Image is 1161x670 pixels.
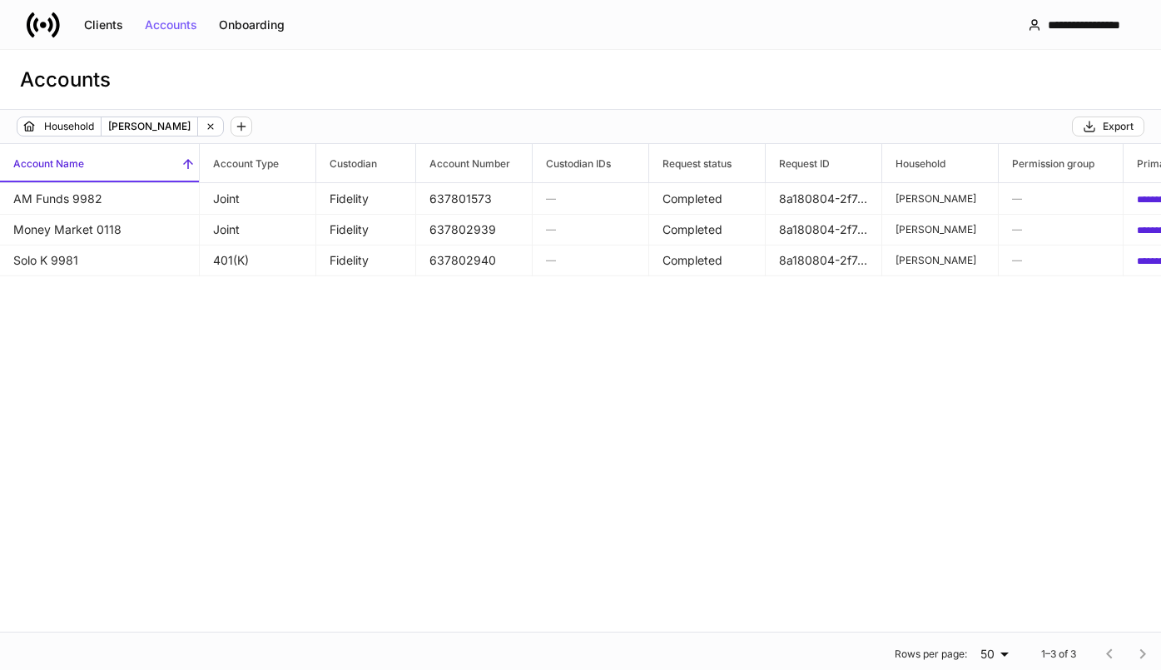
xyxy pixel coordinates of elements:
[73,12,134,38] button: Clients
[200,183,316,215] td: Joint
[999,156,1094,171] h6: Permission group
[649,183,766,215] td: Completed
[416,245,533,276] td: 637802940
[1012,252,1109,268] h6: —
[896,222,985,236] p: [PERSON_NAME]
[882,144,998,182] span: Household
[766,183,882,215] td: 8a180804-2f7a-4076-9237-73a79112189d
[316,183,416,215] td: Fidelity
[649,214,766,246] td: Completed
[999,144,1123,182] span: Permission group
[546,252,635,268] h6: —
[200,156,279,171] h6: Account Type
[316,144,415,182] span: Custodian
[108,118,191,135] p: [PERSON_NAME]
[649,144,765,182] span: Request status
[895,648,967,661] p: Rows per page:
[766,214,882,246] td: 8a180804-2f7a-4076-9237-73a79112189d
[766,245,882,276] td: 8a180804-2f7a-4076-9237-73a79112189d
[44,118,94,135] p: Household
[974,646,1015,663] div: 50
[200,245,316,276] td: 401(K)
[416,144,532,182] span: Account Number
[546,191,635,206] h6: —
[766,144,881,182] span: Request ID
[416,183,533,215] td: 637801573
[533,156,611,171] h6: Custodian IDs
[208,12,295,38] button: Onboarding
[1072,117,1144,136] button: Export
[766,156,830,171] h6: Request ID
[649,245,766,276] td: Completed
[1041,648,1076,661] p: 1–3 of 3
[84,19,123,31] div: Clients
[200,144,315,182] span: Account Type
[1012,221,1109,237] h6: —
[145,19,197,31] div: Accounts
[134,12,208,38] button: Accounts
[316,245,416,276] td: Fidelity
[896,253,985,266] p: [PERSON_NAME]
[896,192,985,206] p: [PERSON_NAME]
[416,214,533,246] td: 637802939
[416,156,510,171] h6: Account Number
[649,156,732,171] h6: Request status
[20,67,111,93] h3: Accounts
[200,214,316,246] td: Joint
[1012,191,1109,206] h6: —
[316,214,416,246] td: Fidelity
[316,156,377,171] h6: Custodian
[219,19,285,31] div: Onboarding
[1083,120,1134,133] div: Export
[533,144,648,182] span: Custodian IDs
[882,156,945,171] h6: Household
[546,221,635,237] h6: —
